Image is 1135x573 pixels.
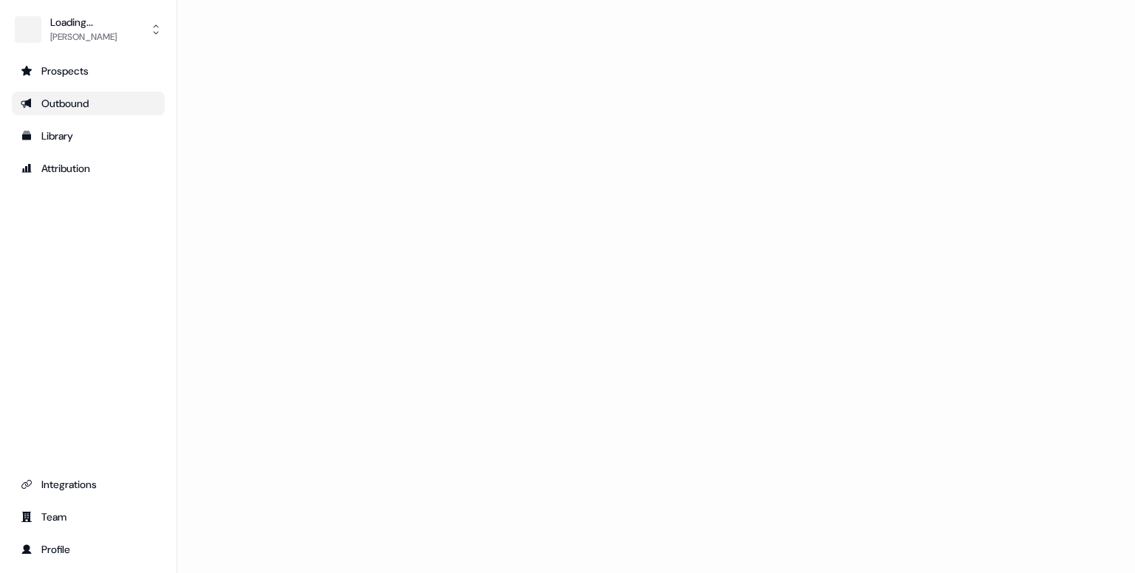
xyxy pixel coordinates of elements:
[21,477,156,492] div: Integrations
[50,15,117,30] div: Loading...
[12,59,165,83] a: Go to prospects
[50,30,117,44] div: [PERSON_NAME]
[12,157,165,180] a: Go to attribution
[12,505,165,529] a: Go to team
[12,538,165,561] a: Go to profile
[12,473,165,496] a: Go to integrations
[21,64,156,78] div: Prospects
[12,124,165,148] a: Go to templates
[12,92,165,115] a: Go to outbound experience
[12,12,165,47] button: Loading...[PERSON_NAME]
[21,96,156,111] div: Outbound
[21,128,156,143] div: Library
[21,161,156,176] div: Attribution
[21,509,156,524] div: Team
[21,542,156,557] div: Profile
